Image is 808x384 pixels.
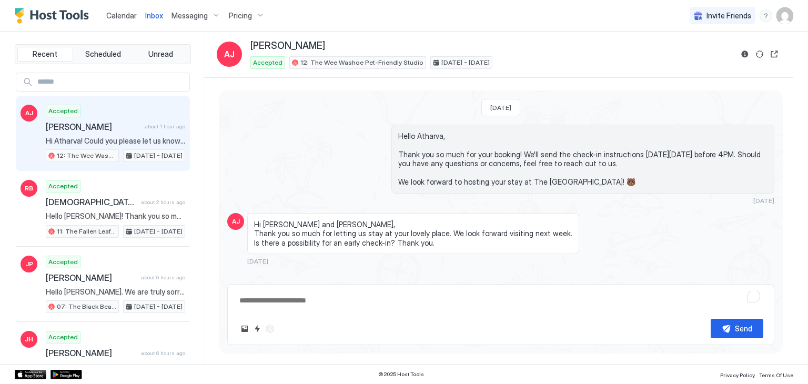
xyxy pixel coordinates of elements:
span: [PERSON_NAME] [250,40,325,52]
button: Recent [17,47,73,62]
span: Accepted [48,257,78,267]
span: Calendar [106,11,137,20]
span: [PERSON_NAME] [46,272,137,283]
a: Inbox [145,10,163,21]
span: Accepted [48,181,78,191]
div: menu [760,9,772,22]
span: [DATE] [753,197,774,205]
span: AJ [25,108,33,118]
span: Privacy Policy [720,372,755,378]
span: [DEMOGRAPHIC_DATA] Basardeh [46,197,137,207]
span: AJ [232,217,240,226]
button: Scheduled [75,47,131,62]
a: Google Play Store [50,370,82,379]
a: Privacy Policy [720,369,755,380]
span: thank you! [46,362,185,372]
div: tab-group [15,44,191,64]
button: Send [711,319,763,338]
span: [DATE] - [DATE] [134,227,183,236]
span: Hello [PERSON_NAME]. We are truly sorry for the experience you had upon arrival. This is absolute... [46,287,185,297]
span: AJ [224,48,235,60]
span: Terms Of Use [759,372,793,378]
span: JH [25,335,33,344]
span: [DATE] - [DATE] [441,58,490,67]
span: Recent [33,49,57,59]
button: Open reservation [768,48,781,60]
button: Upload image [238,322,251,335]
span: about 2 hours ago [141,199,185,206]
span: 12: The Wee Washoe Pet-Friendly Studio [300,58,423,67]
span: [PERSON_NAME] [46,122,140,132]
span: about 6 hours ago [141,274,185,281]
span: Hi [PERSON_NAME] and [PERSON_NAME], Thank you so much for letting us stay at your lovely place. W... [254,220,572,248]
span: [DATE] - [DATE] [134,151,183,160]
span: 12: The Wee Washoe Pet-Friendly Studio [57,151,116,160]
span: Accepted [48,332,78,342]
button: Unread [133,47,188,62]
span: Invite Friends [706,11,751,21]
input: Input Field [33,73,189,91]
span: Inbox [145,11,163,20]
div: Send [735,323,752,334]
span: about 6 hours ago [141,350,185,357]
span: © 2025 Host Tools [378,371,424,378]
span: Scheduled [85,49,121,59]
span: [DATE] - [DATE] [134,302,183,311]
span: [PERSON_NAME] [46,348,137,358]
a: App Store [15,370,46,379]
span: Accepted [48,106,78,116]
span: Pricing [229,11,252,21]
span: 07: The Black Bear King Studio [57,302,116,311]
span: [DATE] [490,104,511,112]
span: Hello Atharva, Thank you so much for your booking! We'll send the check-in instructions [DATE][DA... [398,132,767,187]
a: Calendar [106,10,137,21]
button: Quick reply [251,322,264,335]
span: RB [25,184,33,193]
button: Sync reservation [753,48,766,60]
span: Hello [PERSON_NAME]! Thank you so much for staying with us; it was a pleasure to host you! We hop... [46,211,185,221]
button: Reservation information [739,48,751,60]
span: Hi Atharva! Could you please let us know what time you had in mind? We’ll be happy to check avail... [46,136,185,146]
span: Messaging [171,11,208,21]
span: JP [25,259,33,269]
div: User profile [776,7,793,24]
span: about 1 hour ago [145,123,185,130]
a: Host Tools Logo [15,8,94,24]
a: Terms Of Use [759,369,793,380]
span: Accepted [253,58,282,67]
textarea: To enrich screen reader interactions, please activate Accessibility in Grammarly extension settings [238,291,763,310]
span: 11: The Fallen Leaf Pet Friendly Studio [57,227,116,236]
span: Unread [148,49,173,59]
span: [DATE] [247,257,268,265]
